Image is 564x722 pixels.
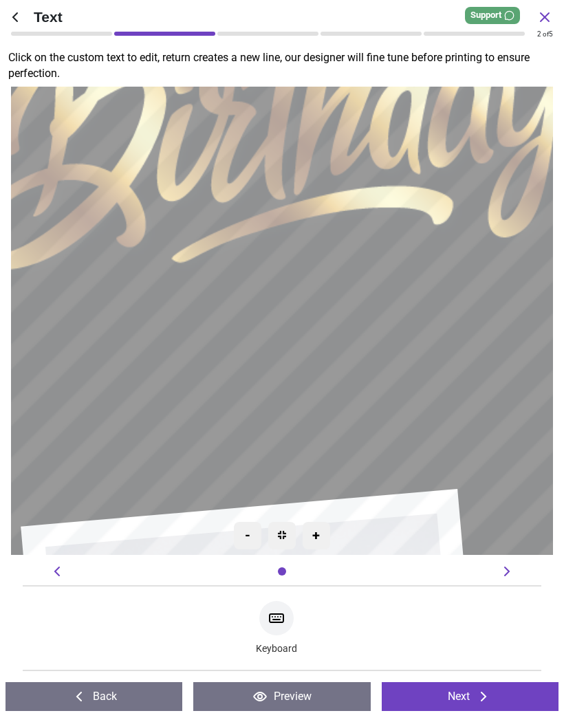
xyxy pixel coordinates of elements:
span: Text [34,7,536,27]
img: recenter [278,531,286,539]
button: Preview [193,682,370,711]
button: Next [382,682,558,711]
div: + [303,522,330,549]
div: - [234,522,261,549]
button: Back [6,682,182,711]
div: Support [465,7,520,24]
p: Click on the custom text to edit, return creates a new line, our designer will fine tune before p... [8,50,564,81]
div: of 5 [537,30,553,39]
div: Keyboard [256,598,297,659]
span: 2 [537,30,541,38]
